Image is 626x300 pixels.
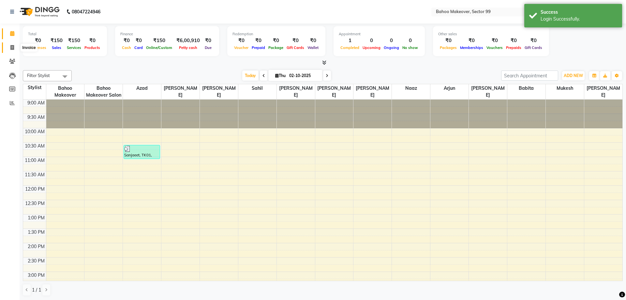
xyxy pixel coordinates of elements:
[469,84,507,99] span: [PERSON_NAME]
[353,84,392,99] span: [PERSON_NAME]
[523,45,544,50] span: Gift Cards
[546,84,584,92] span: Mukesh
[26,114,46,121] div: 9:30 AM
[23,171,46,178] div: 11:30 AM
[120,31,214,37] div: Finance
[48,37,65,44] div: ₹150
[28,31,102,37] div: Total
[438,37,458,44] div: ₹0
[504,37,523,44] div: ₹0
[361,37,382,44] div: 0
[438,31,544,37] div: Other sales
[23,128,46,135] div: 10:00 AM
[507,84,545,92] span: Babita
[23,84,46,91] div: Stylist
[458,45,485,50] span: Memberships
[315,84,353,99] span: [PERSON_NAME]
[23,157,46,164] div: 11:00 AM
[242,71,259,81] span: Today
[232,31,320,37] div: Redemption
[285,37,306,44] div: ₹0
[277,84,315,99] span: [PERSON_NAME]
[27,73,50,78] span: Filter Stylist
[401,37,420,44] div: 0
[28,37,48,44] div: ₹0
[250,37,267,44] div: ₹0
[274,73,287,78] span: Thu
[564,73,583,78] span: ADD NEW
[174,37,202,44] div: ₹6,00,910
[24,186,46,193] div: 12:00 PM
[120,37,133,44] div: ₹0
[361,45,382,50] span: Upcoming
[504,45,523,50] span: Prepaids
[285,45,306,50] span: Gift Cards
[232,45,250,50] span: Voucher
[392,84,430,92] span: Naaz
[83,37,102,44] div: ₹0
[232,37,250,44] div: ₹0
[339,37,361,44] div: 1
[401,45,420,50] span: No show
[584,84,622,99] span: [PERSON_NAME]
[84,84,123,99] span: Bahoo Makeover Salon
[26,100,46,106] div: 9:00 AM
[65,37,83,44] div: ₹150
[287,71,320,81] input: 2025-10-02
[177,45,199,50] span: Petty cash
[202,37,214,44] div: ₹0
[382,37,401,44] div: 0
[65,45,83,50] span: Services
[541,16,617,23] div: Login Successfully.
[523,37,544,44] div: ₹0
[200,84,238,99] span: [PERSON_NAME]
[72,3,100,21] b: 08047224946
[267,45,285,50] span: Package
[144,37,174,44] div: ₹150
[26,258,46,264] div: 2:30 PM
[144,45,174,50] span: Online/Custom
[438,45,458,50] span: Packages
[50,45,63,50] span: Sales
[46,84,84,99] span: Bahoo Makeover
[124,145,160,159] div: Sanjaeet, TK01, 10:35 AM-11:05 AM, Mens Hair Cut- Kid Below Five yrs
[382,45,401,50] span: Ongoing
[133,45,144,50] span: Card
[541,9,617,16] div: Success
[339,31,420,37] div: Appointment
[120,45,133,50] span: Cash
[123,84,161,92] span: Azad
[562,71,585,80] button: ADD NEW
[161,84,200,99] span: [PERSON_NAME]
[26,272,46,279] div: 3:00 PM
[26,214,46,221] div: 1:00 PM
[133,37,144,44] div: ₹0
[21,44,37,52] div: Invoice
[306,45,320,50] span: Wallet
[430,84,469,92] span: Arjun
[485,37,504,44] div: ₹0
[17,3,61,21] img: logo
[24,200,46,207] div: 12:30 PM
[267,37,285,44] div: ₹0
[32,287,41,293] span: 1 / 1
[26,243,46,250] div: 2:00 PM
[339,45,361,50] span: Completed
[458,37,485,44] div: ₹0
[485,45,504,50] span: Vouchers
[83,45,102,50] span: Products
[501,71,558,81] input: Search Appointment
[238,84,276,92] span: Sahil
[306,37,320,44] div: ₹0
[23,143,46,150] div: 10:30 AM
[203,45,213,50] span: Due
[250,45,267,50] span: Prepaid
[26,229,46,236] div: 1:30 PM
